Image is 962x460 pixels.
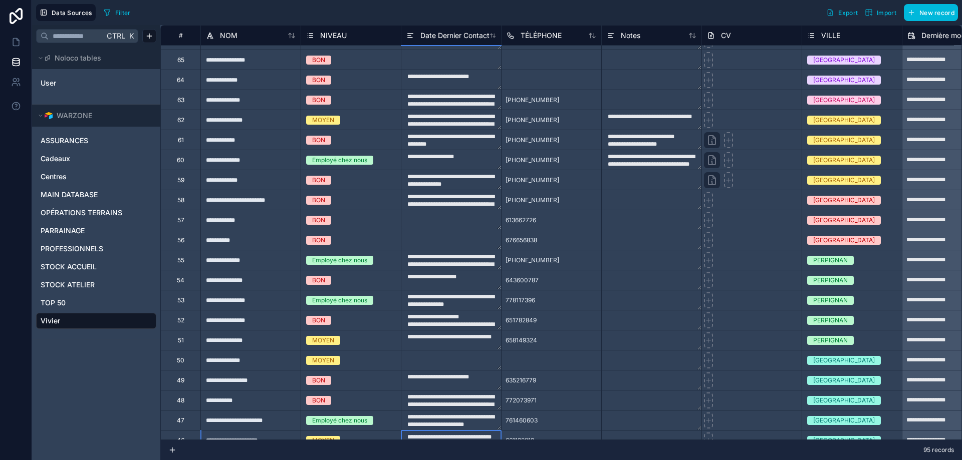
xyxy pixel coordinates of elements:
div: [GEOGRAPHIC_DATA] [813,96,875,105]
div: BON [312,196,325,205]
span: 658149324 [506,336,537,344]
div: BON [312,396,325,405]
div: 63 [177,96,184,104]
div: 65 [177,56,184,64]
a: Centres [41,172,150,182]
div: 46 [177,436,184,444]
a: STOCK ATELIER [41,280,150,290]
div: [GEOGRAPHIC_DATA] [813,436,875,445]
div: 62 [177,116,184,124]
div: PERPIGNAN [813,256,848,265]
div: MOYEN [312,436,334,445]
div: 53 [177,296,184,304]
span: 761460603 [506,416,538,424]
span: K [128,33,135,40]
div: [GEOGRAPHIC_DATA] [813,116,875,125]
a: Vivier [41,316,150,326]
div: STOCK ATELIER [36,277,156,293]
span: PROFESSIONNELS [41,244,103,254]
div: 59 [177,176,184,184]
span: 643600787 [506,276,539,284]
div: 60 [177,156,184,164]
span: WARZONE [57,111,92,121]
div: # [168,32,193,39]
span: VILLE [821,31,840,41]
div: 61 [178,136,184,144]
span: 95 records [923,446,954,454]
span: Noloco tables [55,53,101,63]
div: MAIN DATABASE [36,187,156,203]
div: [GEOGRAPHIC_DATA] [813,216,875,225]
span: [PHONE_NUMBER] [506,136,559,144]
div: 54 [177,276,184,284]
div: BON [312,76,325,85]
div: PERPIGNAN [813,336,848,345]
span: 676656838 [506,236,537,244]
div: [GEOGRAPHIC_DATA] [813,76,875,85]
div: [GEOGRAPHIC_DATA] [813,196,875,205]
div: [GEOGRAPHIC_DATA] [813,356,875,365]
a: User [41,78,150,88]
div: OPÉRATIONS TERRAINS [36,205,156,221]
span: Export [838,9,858,17]
span: ASSURANCES [41,136,88,146]
span: Notes [621,31,640,41]
span: Vivier [41,316,60,326]
div: 55 [177,256,184,264]
div: BON [312,316,325,325]
span: New record [919,9,954,17]
button: Noloco tables [36,51,150,65]
span: Centres [41,172,67,182]
span: 651782849 [506,316,537,324]
div: 49 [177,376,184,384]
div: ASSURANCES [36,133,156,149]
span: STOCK ACCUEIL [41,262,97,272]
div: [GEOGRAPHIC_DATA] [813,56,875,65]
span: MAIN DATABASE [41,190,98,200]
div: Cadeaux [36,151,156,167]
div: PERPIGNAN [813,296,848,305]
div: 47 [177,416,184,424]
div: 58 [177,196,184,204]
span: 772073971 [506,396,537,404]
button: Airtable LogoWARZONE [36,109,150,123]
div: PARRAINAGE [36,223,156,239]
div: User [36,75,156,91]
div: 50 [177,356,184,364]
div: MOYEN [312,356,334,365]
div: MOYEN [312,116,334,125]
a: OPÉRATIONS TERRAINS [41,208,150,218]
div: [GEOGRAPHIC_DATA] [813,236,875,245]
div: Vivier [36,313,156,329]
span: NIVEAU [320,31,347,41]
button: New record [904,4,958,21]
div: 52 [177,316,184,324]
span: 661198819 [506,436,534,444]
div: [GEOGRAPHIC_DATA] [813,396,875,405]
div: BON [312,276,325,285]
button: Filter [100,5,134,20]
a: PROFESSIONNELS [41,244,150,254]
span: TOP 50 [41,298,66,308]
div: Employé chez nous [312,416,367,425]
span: 778117396 [506,296,535,304]
a: MAIN DATABASE [41,190,150,200]
span: Filter [115,9,131,17]
span: OPÉRATIONS TERRAINS [41,208,122,218]
div: Centres [36,169,156,185]
a: ASSURANCES [41,136,150,146]
div: BON [312,136,325,145]
span: CV [721,31,731,41]
div: BON [312,96,325,105]
button: Import [861,4,900,21]
div: 56 [177,236,184,244]
div: PERPIGNAN [813,276,848,285]
span: [PHONE_NUMBER] [506,176,559,184]
div: Employé chez nous [312,156,367,165]
span: Ctrl [106,30,126,42]
div: TOP 50 [36,295,156,311]
div: 48 [177,396,184,404]
button: Export [823,4,861,21]
div: STOCK ACCUEIL [36,259,156,275]
a: New record [900,4,958,21]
